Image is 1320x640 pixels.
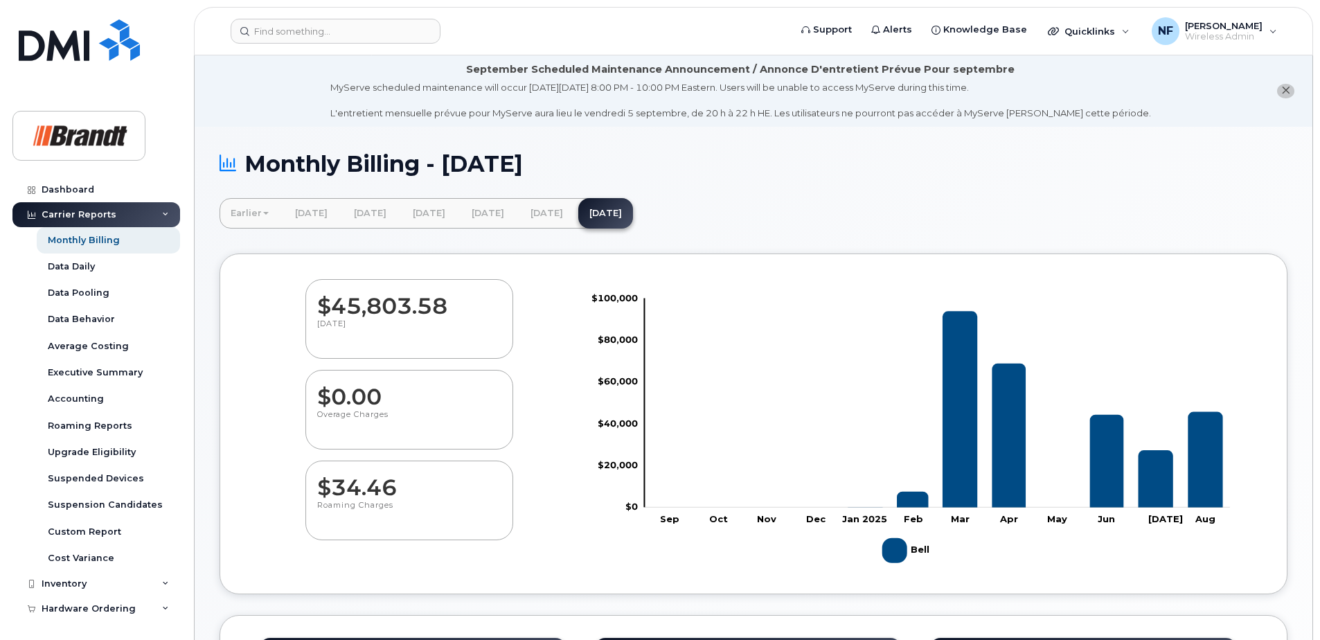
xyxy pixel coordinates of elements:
a: [DATE] [284,198,339,229]
a: [DATE] [578,198,633,229]
tspan: $100,000 [591,292,638,303]
tspan: Feb [904,514,923,525]
p: Overage Charges [317,409,501,434]
dd: $45,803.58 [317,280,501,319]
div: MyServe scheduled maintenance will occur [DATE][DATE] 8:00 PM - 10:00 PM Eastern. Users will be u... [330,81,1151,120]
tspan: Oct [709,514,728,525]
h1: Monthly Billing - [DATE] [220,152,1287,176]
tspan: $60,000 [598,376,638,387]
a: Earlier [220,198,280,229]
g: Chart [591,292,1231,569]
tspan: Sep [659,514,679,525]
g: Bell [882,533,933,569]
tspan: $40,000 [598,418,638,429]
div: September Scheduled Maintenance Announcement / Annonce D'entretient Prévue Pour septembre [466,62,1015,77]
tspan: Nov [757,514,776,525]
a: [DATE] [343,198,398,229]
tspan: Dec [806,514,826,525]
a: [DATE] [461,198,515,229]
a: [DATE] [402,198,456,229]
dd: $0.00 [317,371,501,409]
tspan: Mar [951,514,970,525]
dd: $34.46 [317,461,501,500]
tspan: Apr [999,514,1018,525]
button: close notification [1277,84,1294,98]
g: Legend [882,533,933,569]
p: [DATE] [317,319,501,344]
tspan: $80,000 [598,334,638,345]
tspan: $0 [625,501,638,513]
tspan: Jan 2025 [842,514,887,525]
tspan: $20,000 [598,459,638,470]
tspan: [DATE] [1148,514,1183,525]
a: [DATE] [519,198,574,229]
tspan: Jun [1098,514,1115,525]
tspan: Aug [1195,514,1215,525]
p: Roaming Charges [317,500,501,525]
tspan: May [1047,514,1067,525]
